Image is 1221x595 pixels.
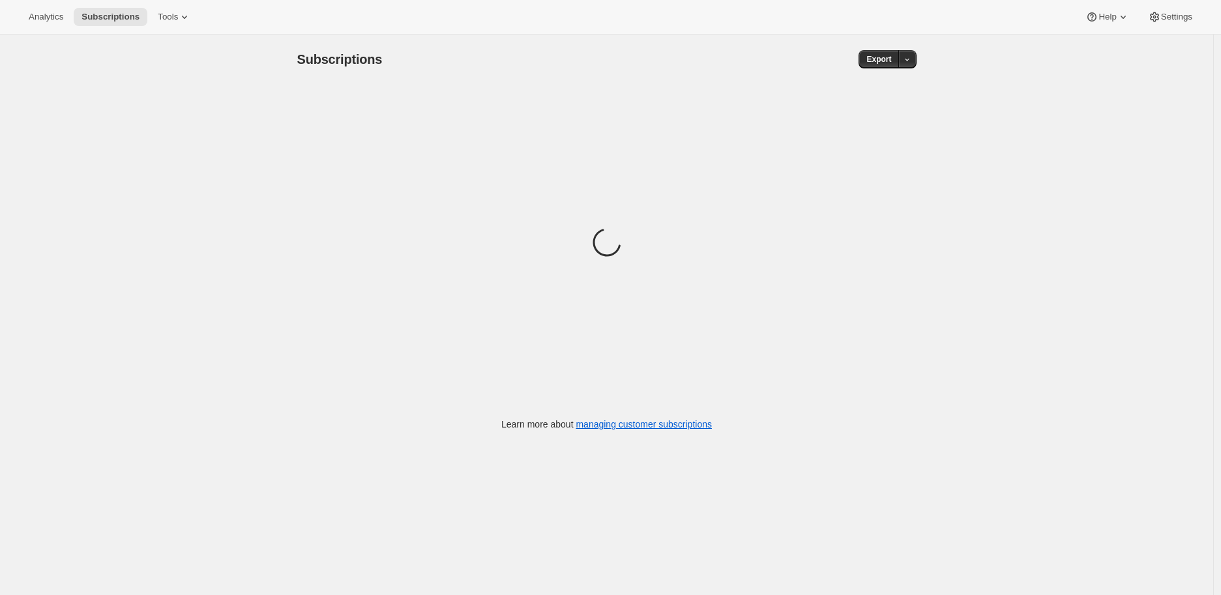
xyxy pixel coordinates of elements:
[576,419,712,429] a: managing customer subscriptions
[21,8,71,26] button: Analytics
[74,8,147,26] button: Subscriptions
[158,12,178,22] span: Tools
[1161,12,1192,22] span: Settings
[866,54,891,65] span: Export
[81,12,140,22] span: Subscriptions
[501,418,712,431] p: Learn more about
[859,50,899,68] button: Export
[1078,8,1137,26] button: Help
[29,12,63,22] span: Analytics
[1098,12,1116,22] span: Help
[297,52,383,66] span: Subscriptions
[1140,8,1200,26] button: Settings
[150,8,199,26] button: Tools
